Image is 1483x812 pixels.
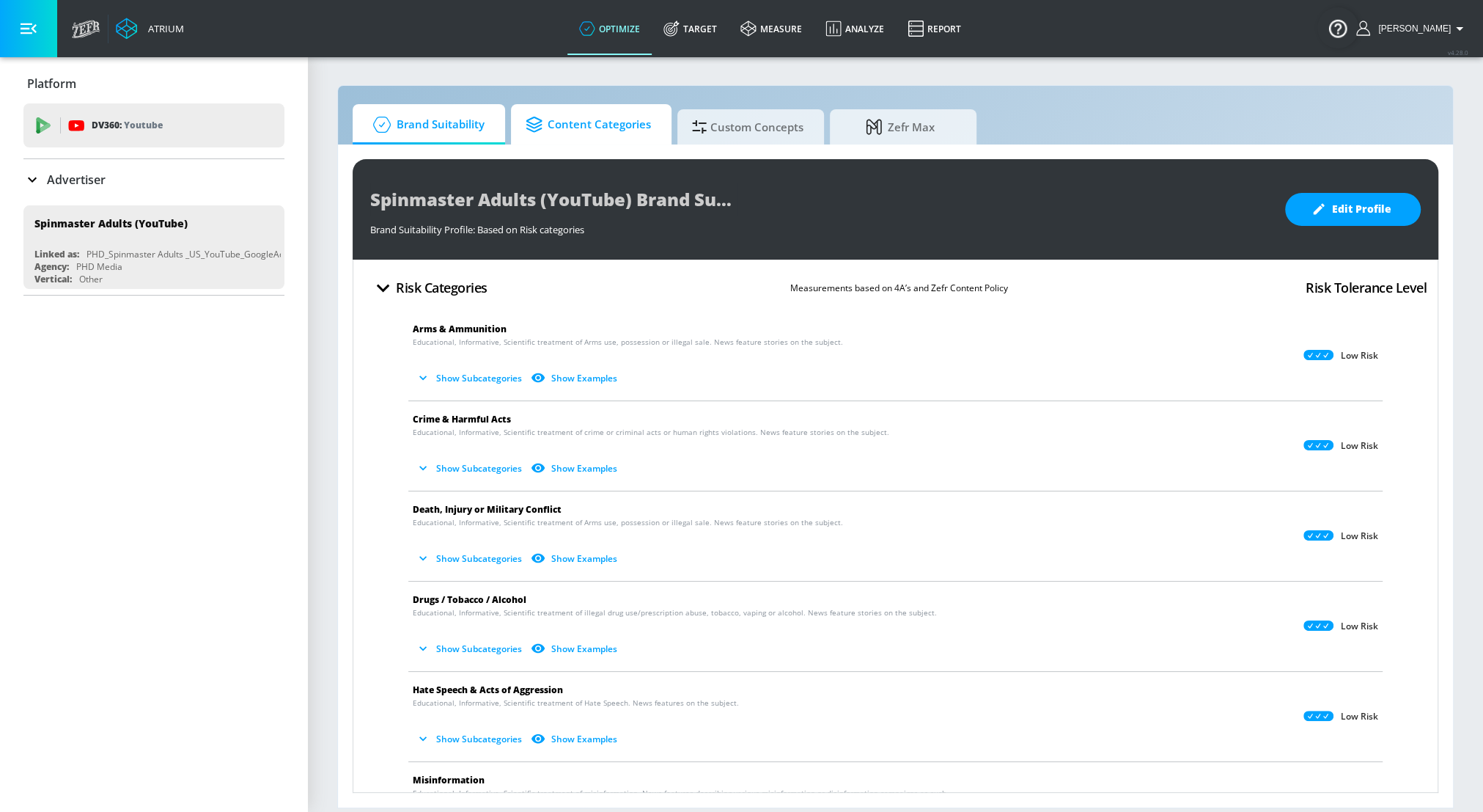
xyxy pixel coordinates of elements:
p: Low Risk [1341,440,1378,452]
button: [PERSON_NAME] [1356,20,1468,37]
button: Edit Profile [1285,193,1421,226]
span: Edit Profile [1314,200,1391,219]
span: Content Categories [526,107,651,142]
span: Crime & Harmful Acts [413,413,511,425]
span: Zefr Max [844,109,956,145]
span: Misinformation [413,774,485,786]
p: Measurements based on 4A’s and Zefr Content Policy [790,280,1008,296]
div: Platform [23,63,284,104]
div: Other [79,273,103,285]
button: Show Examples [528,637,623,661]
a: Analyze [814,2,896,55]
p: Youtube [124,117,163,133]
p: DV360: [92,117,163,133]
span: Custom Concepts [692,109,803,145]
button: Show Examples [528,366,623,390]
div: Vertical: [34,273,72,285]
button: Show Examples [528,727,623,751]
span: Drugs / Tobacco / Alcohol [413,593,526,606]
p: Advertiser [47,172,106,188]
p: Platform [27,76,76,92]
button: Show Subcategories [413,366,528,390]
span: Educational, Informative, Scientific treatment of crime or criminal acts or human rights violatio... [413,427,889,438]
button: Open Resource Center [1317,7,1358,48]
span: Arms & Ammunition [413,323,507,335]
div: PHD_Spinmaster Adults _US_YouTube_GoogleAds [87,248,289,260]
button: Show Subcategories [413,727,528,751]
p: Low Risk [1341,530,1378,542]
div: PHD Media [76,260,122,273]
span: Educational, Informative, Scientific treatment of Hate Speech. News features on the subject. [413,698,739,709]
p: Low Risk [1341,350,1378,362]
div: Linked as: [34,248,79,260]
button: Show Subcategories [413,546,528,571]
h4: Risk Categories [396,277,487,298]
button: Show Examples [528,546,623,571]
span: Educational, Informative, Scientific treatment of Arms use, possession or illegal sale. News feat... [413,517,843,528]
span: Educational, Informative, Scientific treatment of misinformation. News features describing variou... [413,788,949,799]
div: DV360: Youtube [23,103,284,147]
span: Brand Suitability [367,107,485,142]
a: Report [896,2,973,55]
button: Show Subcategories [413,456,528,480]
button: Show Examples [528,456,623,480]
div: Atrium [142,22,184,35]
a: measure [729,2,814,55]
div: Spinmaster Adults (YouTube)Linked as:PHD_Spinmaster Adults _US_YouTube_GoogleAdsAgency:PHD MediaV... [23,205,284,289]
span: Death, Injury or Military Conflict [413,503,562,516]
div: Advertiser [23,159,284,200]
span: Educational, Informative, Scientific treatment of illegal drug use/prescription abuse, tobacco, v... [413,607,937,618]
p: Low Risk [1341,621,1378,632]
span: Educational, Informative, Scientific treatment of Arms use, possession or illegal sale. News feat... [413,337,843,348]
a: Target [652,2,729,55]
div: Brand Suitability Profile: Based on Risk categories [370,216,1270,236]
h4: Risk Tolerance Level [1306,277,1427,298]
a: Atrium [116,18,184,40]
div: Agency: [34,260,69,273]
p: Low Risk [1341,711,1378,723]
span: Hate Speech & Acts of Aggression [413,684,563,696]
div: Spinmaster Adults (YouTube) [34,216,188,230]
span: login as: justin.nim@zefr.com [1372,23,1451,34]
button: Show Subcategories [413,637,528,661]
span: v 4.28.0 [1448,48,1468,56]
button: Risk Categories [364,271,493,305]
a: optimize [567,2,652,55]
